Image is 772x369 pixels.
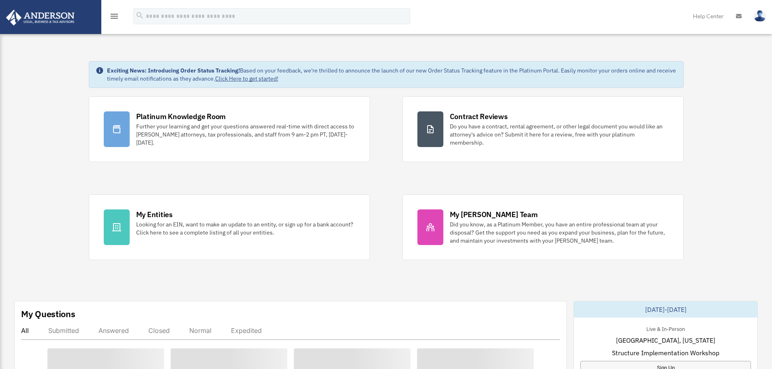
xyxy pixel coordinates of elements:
[48,326,79,335] div: Submitted
[107,66,677,83] div: Based on your feedback, we're thrilled to announce the launch of our new Order Status Tracking fe...
[640,324,691,333] div: Live & In-Person
[136,122,355,147] div: Further your learning and get your questions answered real-time with direct access to [PERSON_NAM...
[616,335,715,345] span: [GEOGRAPHIC_DATA], [US_STATE]
[148,326,170,335] div: Closed
[21,308,75,320] div: My Questions
[450,111,508,122] div: Contract Reviews
[136,209,173,220] div: My Entities
[189,326,212,335] div: Normal
[450,122,669,147] div: Do you have a contract, rental agreement, or other legal document you would like an attorney's ad...
[231,326,262,335] div: Expedited
[215,75,278,82] a: Click Here to get started!
[4,10,77,26] img: Anderson Advisors Platinum Portal
[402,194,684,260] a: My [PERSON_NAME] Team Did you know, as a Platinum Member, you have an entire professional team at...
[107,67,240,74] strong: Exciting News: Introducing Order Status Tracking!
[450,209,538,220] div: My [PERSON_NAME] Team
[109,11,119,21] i: menu
[402,96,684,162] a: Contract Reviews Do you have a contract, rental agreement, or other legal document you would like...
[89,194,370,260] a: My Entities Looking for an EIN, want to make an update to an entity, or sign up for a bank accoun...
[574,301,757,318] div: [DATE]-[DATE]
[89,96,370,162] a: Platinum Knowledge Room Further your learning and get your questions answered real-time with dire...
[136,111,226,122] div: Platinum Knowledge Room
[21,326,29,335] div: All
[612,348,719,358] span: Structure Implementation Workshop
[450,220,669,245] div: Did you know, as a Platinum Member, you have an entire professional team at your disposal? Get th...
[135,11,144,20] i: search
[98,326,129,335] div: Answered
[136,220,355,237] div: Looking for an EIN, want to make an update to an entity, or sign up for a bank account? Click her...
[109,14,119,21] a: menu
[754,10,766,22] img: User Pic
